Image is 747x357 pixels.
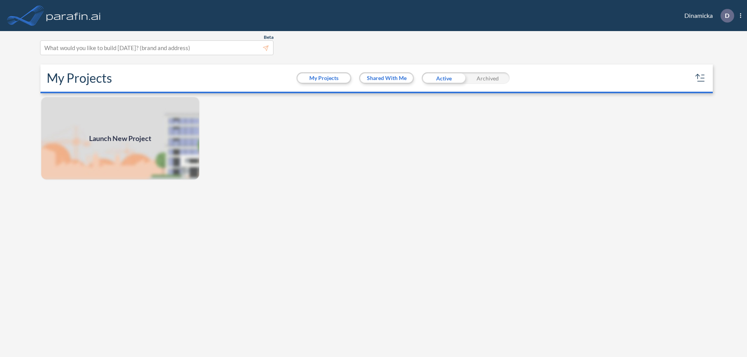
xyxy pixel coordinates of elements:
[725,12,729,19] p: D
[264,34,274,40] span: Beta
[466,72,510,84] div: Archived
[673,9,741,23] div: Dinamicka
[360,73,413,83] button: Shared With Me
[298,73,350,83] button: My Projects
[40,96,200,180] a: Launch New Project
[89,133,151,144] span: Launch New Project
[422,72,466,84] div: Active
[40,96,200,180] img: add
[47,71,112,85] h2: My Projects
[45,8,102,23] img: logo
[694,72,707,84] button: sort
